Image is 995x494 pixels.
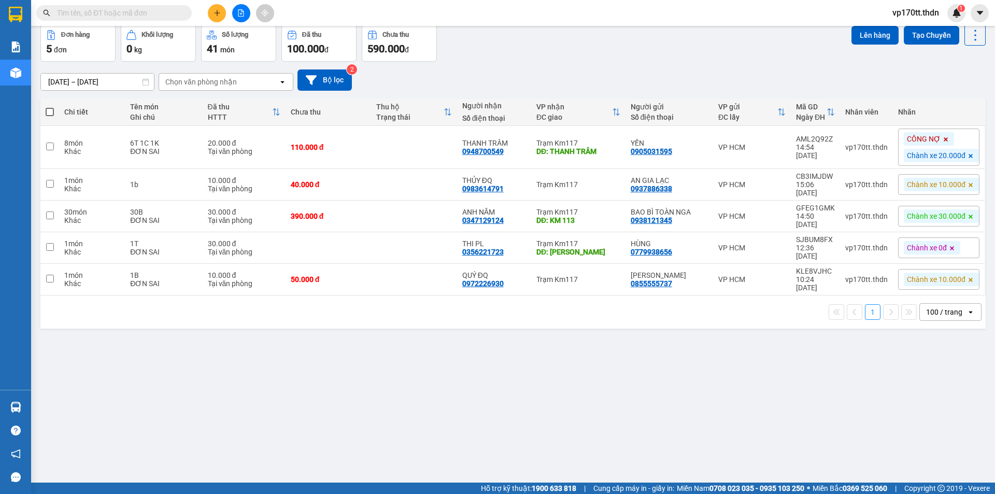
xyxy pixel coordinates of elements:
[121,24,196,62] button: Khối lượng0kg
[220,46,235,54] span: món
[536,216,620,224] div: DĐ: KM 113
[593,483,674,494] span: Cung cấp máy in - giấy in:
[64,279,120,288] div: Khác
[64,147,120,156] div: Khác
[536,239,620,248] div: Trạm Km117
[536,180,620,189] div: Trạm Km117
[796,135,835,143] div: AML2Q92Z
[845,244,888,252] div: vp170tt.thdn
[201,24,276,62] button: Số lượng41món
[631,216,672,224] div: 0938121345
[865,304,880,320] button: 1
[631,271,708,279] div: HẰNG ĐẠT
[64,139,120,147] div: 8 món
[302,31,321,38] div: Đã thu
[40,24,116,62] button: Đơn hàng5đơn
[462,216,504,224] div: 0347129124
[631,279,672,288] div: 0855555737
[376,113,443,121] div: Trạng thái
[10,67,21,78] img: warehouse-icon
[208,176,280,185] div: 10.000 đ
[796,180,835,197] div: 15:06 [DATE]
[64,208,120,216] div: 30 món
[232,4,250,22] button: file-add
[261,9,268,17] span: aim
[584,483,586,494] span: |
[845,143,888,151] div: vp170tt.thdn
[130,239,197,248] div: 1T
[64,108,120,116] div: Chi tiết
[536,113,612,121] div: ĐC giao
[791,98,840,126] th: Toggle SortBy
[287,43,324,55] span: 100.000
[208,113,272,121] div: HTTT
[208,208,280,216] div: 30.000 đ
[796,113,827,121] div: Ngày ĐH
[677,483,804,494] span: Miền Nam
[324,46,329,54] span: đ
[796,244,835,260] div: 12:36 [DATE]
[796,275,835,292] div: 10:24 [DATE]
[536,139,620,147] div: Trạm Km117
[851,26,899,45] button: Lên hàng
[536,147,620,156] div: DĐ: THANH TRÂM
[907,211,965,221] span: Chành xe 30.000đ
[130,147,197,156] div: ĐƠN SAI
[536,275,620,284] div: Trạm Km117
[462,279,504,288] div: 0972226930
[10,41,21,52] img: solution-icon
[713,98,791,126] th: Toggle SortBy
[61,31,90,38] div: Đơn hàng
[907,151,965,160] span: Chành xe 20.000đ
[208,185,280,193] div: Tại văn phòng
[130,279,197,288] div: ĐƠN SAI
[130,113,197,121] div: Ghi chú
[126,43,132,55] span: 0
[462,139,526,147] div: THANH TRÂM
[481,483,576,494] span: Hỗ trợ kỹ thuật:
[208,239,280,248] div: 30.000 đ
[291,143,366,151] div: 110.000 đ
[536,248,620,256] div: DĐ: PHƯƠNG LÂM
[208,147,280,156] div: Tại văn phòng
[898,108,979,116] div: Nhãn
[631,147,672,156] div: 0905031595
[907,275,965,284] span: Chành xe 10.000đ
[631,103,708,111] div: Người gửi
[130,271,197,279] div: 1B
[718,244,786,252] div: VP HCM
[462,239,526,248] div: THI PL
[54,46,67,54] span: đơn
[256,4,274,22] button: aim
[937,485,945,492] span: copyright
[382,31,409,38] div: Chưa thu
[237,9,245,17] span: file-add
[11,472,21,482] span: message
[952,8,961,18] img: icon-new-feature
[208,103,272,111] div: Đã thu
[631,239,708,248] div: HÙNG
[64,176,120,185] div: 1 món
[718,103,777,111] div: VP gửi
[291,180,366,189] div: 40.000 đ
[64,216,120,224] div: Khác
[631,176,708,185] div: AN GIA LẠC
[718,143,786,151] div: VP HCM
[813,483,887,494] span: Miền Bắc
[371,98,457,126] th: Toggle SortBy
[907,243,947,252] span: Chành xe 0đ
[64,271,120,279] div: 1 món
[376,103,443,111] div: Thu hộ
[208,248,280,256] div: Tại văn phòng
[134,46,142,54] span: kg
[64,248,120,256] div: Khác
[46,43,52,55] span: 5
[130,139,197,147] div: 6T 1C 1K
[718,212,786,220] div: VP HCM
[64,185,120,193] div: Khác
[462,147,504,156] div: 0948700549
[130,180,197,189] div: 1b
[405,46,409,54] span: đ
[291,275,366,284] div: 50.000 đ
[208,216,280,224] div: Tại văn phòng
